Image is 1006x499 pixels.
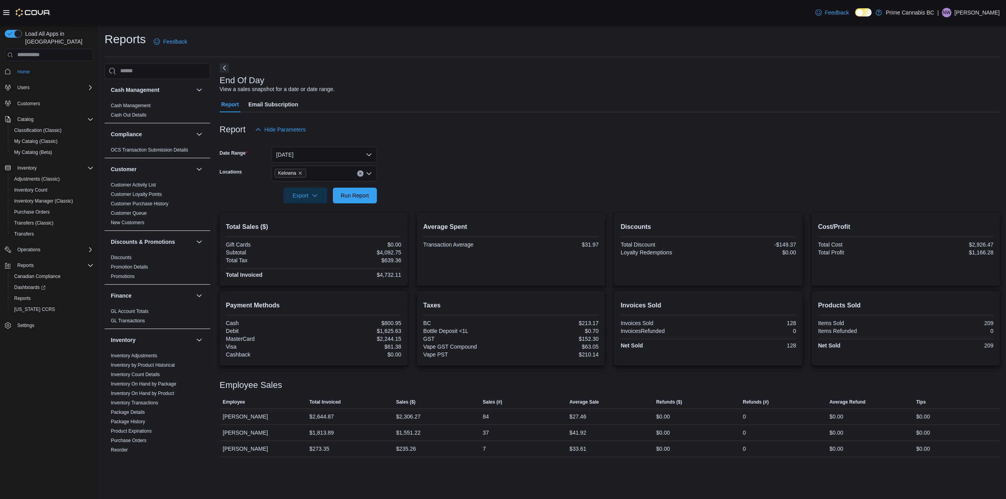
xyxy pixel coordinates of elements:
[8,125,97,136] button: Classification (Classic)
[111,353,157,358] a: Inventory Adjustments
[2,66,97,77] button: Home
[220,169,242,175] label: Locations
[830,399,866,405] span: Average Refund
[14,187,48,193] span: Inventory Count
[907,320,993,326] div: 209
[195,237,204,247] button: Discounts & Promotions
[315,257,401,263] div: $639.36
[17,69,30,75] span: Home
[111,390,174,397] span: Inventory On Hand by Product
[8,282,97,293] a: Dashboards
[111,292,132,300] h3: Finance
[195,130,204,139] button: Compliance
[111,400,158,406] a: Inventory Transactions
[111,147,188,153] a: OCS Transaction Submission Details
[17,116,33,122] span: Catalog
[252,122,309,137] button: Hide Parameters
[223,399,245,405] span: Employee
[14,176,60,182] span: Adjustments (Classic)
[111,103,151,108] a: Cash Management
[14,115,37,124] button: Catalog
[14,284,46,291] span: Dashboards
[620,301,796,310] h2: Invoices Sold
[396,412,420,421] div: $2,306.27
[11,185,51,195] a: Inventory Count
[569,444,586,453] div: $33.61
[396,444,416,453] div: $235.26
[111,336,136,344] h3: Inventory
[111,438,147,443] a: Purchase Orders
[14,321,37,330] a: Settings
[315,328,401,334] div: $1,625.63
[14,163,94,173] span: Inventory
[111,362,175,368] a: Inventory by Product Historical
[423,336,509,342] div: GST
[315,351,401,358] div: $0.00
[341,192,369,199] span: Run Report
[743,412,746,421] div: 0
[8,136,97,147] button: My Catalog (Classic)
[11,196,76,206] a: Inventory Manager (Classic)
[264,126,306,133] span: Hide Parameters
[2,98,97,109] button: Customers
[818,342,841,349] strong: Net Sold
[111,428,152,434] span: Product Expirations
[220,150,248,156] label: Date Range
[14,83,94,92] span: Users
[743,444,746,453] div: 0
[105,307,210,329] div: Finance
[14,163,40,173] button: Inventory
[226,257,312,263] div: Total Tax
[111,130,142,138] h3: Compliance
[11,229,37,239] a: Transfers
[818,328,904,334] div: Items Refunded
[916,444,930,453] div: $0.00
[226,249,312,256] div: Subtotal
[309,399,341,405] span: Total Invoiced
[111,273,135,280] span: Promotions
[830,412,843,421] div: $0.00
[17,322,34,329] span: Settings
[111,419,145,425] span: Package History
[8,218,97,228] button: Transfers (Classic)
[14,99,43,108] a: Customers
[743,428,746,437] div: 0
[283,188,327,203] button: Export
[11,272,64,281] a: Canadian Compliance
[916,412,930,421] div: $0.00
[111,86,160,94] h3: Cash Management
[14,295,31,302] span: Reports
[111,210,147,216] a: Customer Queue
[818,249,904,256] div: Total Profit
[907,241,993,248] div: $2,926.47
[2,244,97,255] button: Operations
[8,293,97,304] button: Reports
[812,5,852,20] a: Feedback
[656,412,670,421] div: $0.00
[11,185,94,195] span: Inventory Count
[396,399,415,405] span: Sales ($)
[942,8,951,17] div: Nikki Wheadon-Nicholson
[17,84,29,91] span: Users
[111,409,145,415] span: Package Details
[710,342,796,349] div: 128
[272,147,377,163] button: [DATE]
[907,249,993,256] div: $1,166.28
[111,255,132,260] a: Discounts
[907,342,993,349] div: 209
[818,320,904,326] div: Items Sold
[11,137,94,146] span: My Catalog (Classic)
[14,220,53,226] span: Transfers (Classic)
[226,351,312,358] div: Cashback
[111,220,144,225] a: New Customers
[512,344,598,350] div: $63.05
[111,318,145,324] span: GL Transactions
[710,320,796,326] div: 128
[8,196,97,207] button: Inventory Manager (Classic)
[11,148,55,157] a: My Catalog (Beta)
[937,8,939,17] p: |
[333,188,377,203] button: Run Report
[14,245,44,254] button: Operations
